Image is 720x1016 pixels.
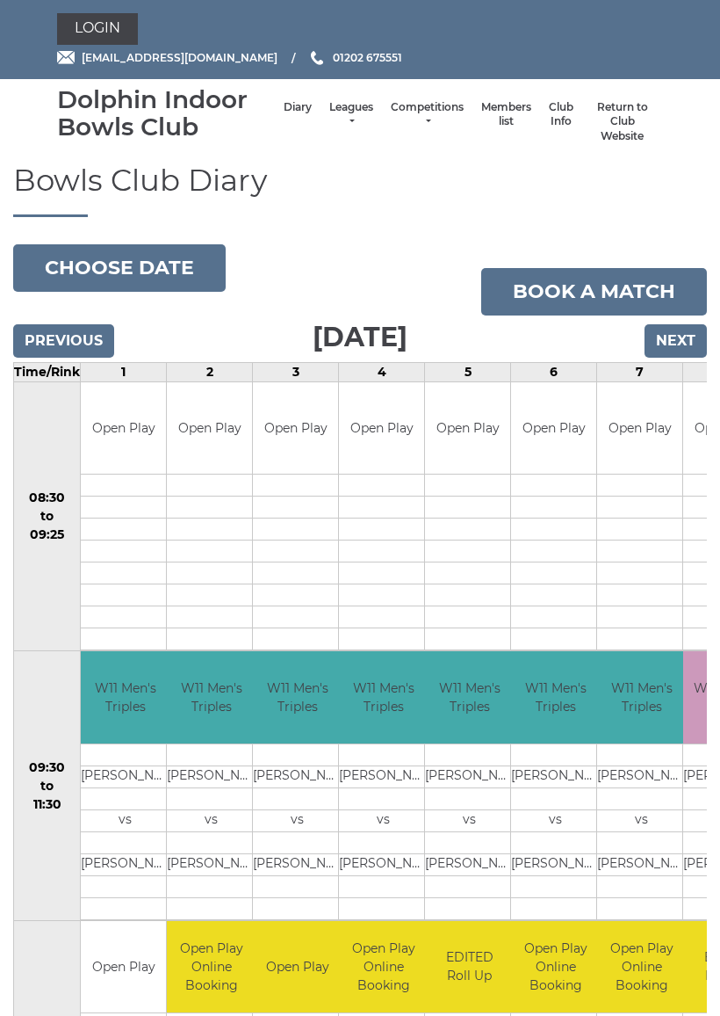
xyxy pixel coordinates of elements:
a: Return to Club Website [591,100,654,144]
td: Open Play [167,382,252,475]
td: [PERSON_NAME] [511,766,600,787]
td: [PERSON_NAME] [253,766,342,787]
td: 3 [253,362,339,381]
a: Book a match [481,268,707,316]
td: Open Play Online Booking [339,921,428,1013]
img: Phone us [311,51,323,65]
a: Phone us 01202 675551 [308,49,402,66]
td: EDITED Roll Up [425,921,514,1013]
td: W11 Men's Triples [425,651,514,744]
td: Open Play Online Booking [167,921,256,1013]
a: Members list [481,100,531,129]
img: Email [57,51,75,64]
td: [PERSON_NAME] [339,853,428,875]
span: [EMAIL_ADDRESS][DOMAIN_NAME] [82,51,277,64]
td: W11 Men's Triples [81,651,169,744]
td: Open Play [511,382,596,475]
button: Choose date [13,244,226,292]
td: Open Play [339,382,424,475]
td: 09:30 to 11:30 [14,651,81,921]
a: Diary [284,100,312,115]
td: vs [81,809,169,831]
td: 6 [511,362,597,381]
div: Dolphin Indoor Bowls Club [57,86,275,141]
td: [PERSON_NAME] [597,766,686,787]
td: [PERSON_NAME] [167,853,256,875]
td: W11 Men's Triples [167,651,256,744]
td: 7 [597,362,683,381]
td: 1 [81,362,167,381]
td: W11 Men's Triples [597,651,686,744]
td: [PERSON_NAME] [253,853,342,875]
td: Open Play Online Booking [597,921,686,1013]
td: [PERSON_NAME] [597,853,686,875]
td: Open Play [253,382,338,475]
td: [PERSON_NAME] [511,853,600,875]
td: 4 [339,362,425,381]
td: Open Play Online Booking [511,921,600,1013]
td: [PERSON_NAME] [81,853,169,875]
td: 08:30 to 09:25 [14,381,81,651]
h1: Bowls Club Diary [13,164,707,217]
input: Previous [13,324,114,358]
td: vs [511,809,600,831]
td: Open Play [81,382,166,475]
td: vs [339,809,428,831]
td: [PERSON_NAME] [167,766,256,787]
a: Leagues [329,100,373,129]
td: Time/Rink [14,362,81,381]
a: Email [EMAIL_ADDRESS][DOMAIN_NAME] [57,49,277,66]
td: [PERSON_NAME] [425,853,514,875]
td: [PERSON_NAME] [339,766,428,787]
td: vs [167,809,256,831]
td: [PERSON_NAME] [81,766,169,787]
a: Login [57,13,138,45]
td: Open Play [425,382,510,475]
td: W11 Men's Triples [511,651,600,744]
td: vs [253,809,342,831]
span: 01202 675551 [333,51,402,64]
a: Competitions [391,100,464,129]
a: Club Info [549,100,573,129]
td: [PERSON_NAME] [425,766,514,787]
td: 2 [167,362,253,381]
input: Next [644,324,707,358]
td: Open Play [253,921,342,1013]
td: Open Play [81,921,166,1013]
td: 5 [425,362,511,381]
td: vs [597,809,686,831]
td: W11 Men's Triples [339,651,428,744]
td: vs [425,809,514,831]
td: Open Play [597,382,682,475]
td: W11 Men's Triples [253,651,342,744]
